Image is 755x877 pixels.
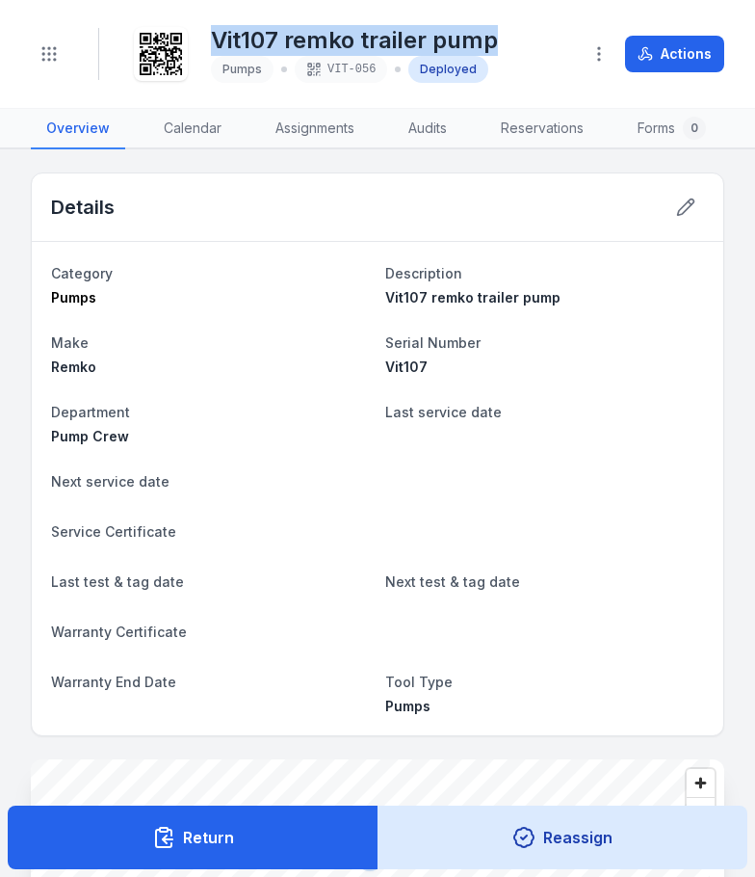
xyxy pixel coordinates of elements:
h1: Vit107 remko trailer pump [211,25,498,56]
span: Pumps [385,698,430,714]
span: Last service date [385,404,502,420]
span: Vit107 remko trailer pump [385,289,560,306]
span: Pumps [51,289,96,306]
button: Actions [625,36,724,72]
span: Pump Crew [51,428,129,444]
span: Next service date [51,473,169,490]
div: Deployed [408,56,488,83]
span: Warranty Certificate [51,624,187,640]
button: Zoom out [687,797,715,825]
span: Department [51,404,130,420]
span: Last test & tag date [51,573,184,590]
span: Next test & tag date [385,573,520,590]
span: Category [51,265,113,281]
span: Make [51,334,89,351]
a: Reservations [485,109,599,149]
span: Service Certificate [51,523,176,540]
button: Return [8,806,378,869]
button: Reassign [377,806,748,869]
a: Forms0 [622,109,721,149]
h2: Details [51,194,115,221]
span: Vit107 [385,359,428,375]
span: Warranty End Date [51,674,176,690]
div: VIT-056 [295,56,387,83]
span: Remko [51,359,96,375]
button: Toggle navigation [31,36,67,72]
span: Tool Type [385,674,453,690]
a: Assignments [260,109,370,149]
span: Description [385,265,462,281]
div: 0 [683,117,706,140]
button: Zoom in [687,769,715,797]
a: Audits [393,109,462,149]
span: Serial Number [385,334,481,351]
a: Overview [31,109,125,149]
span: Pumps [222,62,262,76]
a: Calendar [148,109,237,149]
